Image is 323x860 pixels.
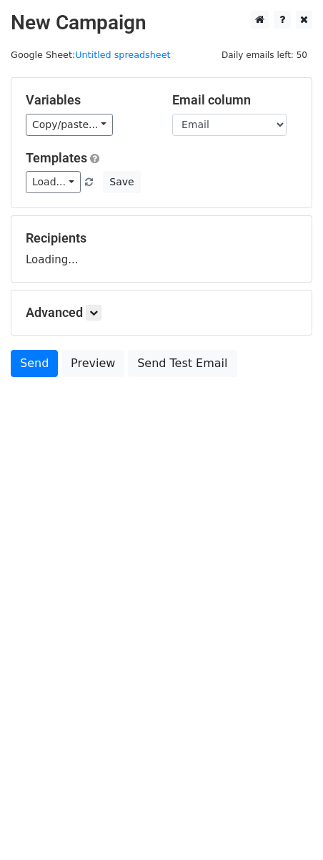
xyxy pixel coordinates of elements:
a: Templates [26,150,87,165]
small: Google Sheet: [11,49,171,60]
h5: Email column [172,92,297,108]
a: Load... [26,171,81,193]
button: Save [103,171,140,193]
h5: Variables [26,92,151,108]
h2: New Campaign [11,11,312,35]
h5: Advanced [26,305,297,321]
span: Daily emails left: 50 [217,47,312,63]
div: Loading... [26,230,297,268]
a: Preview [61,350,124,377]
a: Untitled spreadsheet [75,49,170,60]
a: Send Test Email [128,350,237,377]
a: Copy/paste... [26,114,113,136]
a: Daily emails left: 50 [217,49,312,60]
h5: Recipients [26,230,297,246]
a: Send [11,350,58,377]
